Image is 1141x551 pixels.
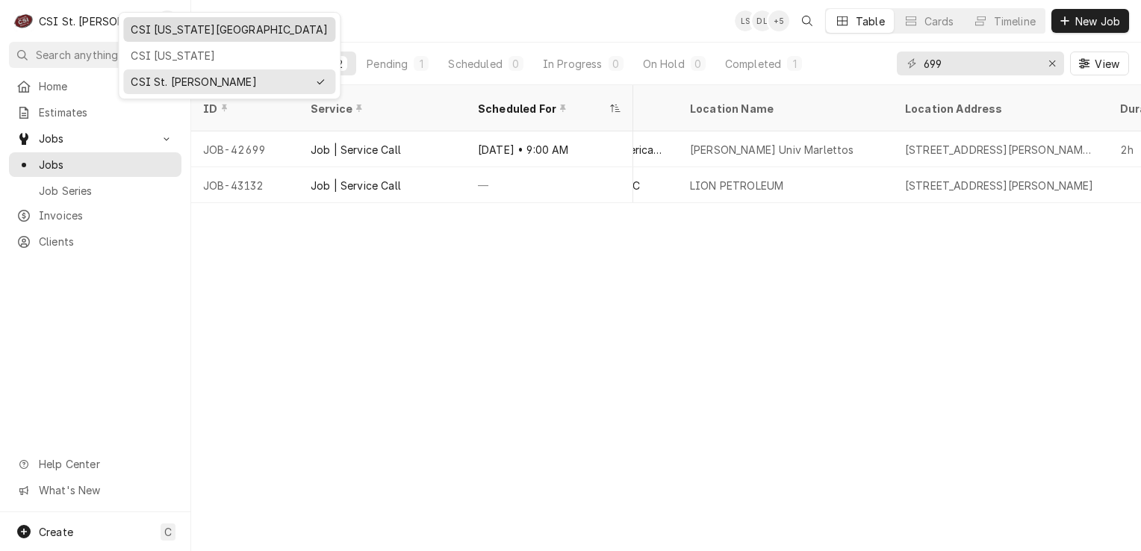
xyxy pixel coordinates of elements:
a: Go to Jobs [9,152,181,177]
div: CSI St. [PERSON_NAME] [131,74,307,90]
div: CSI [US_STATE] [131,48,328,63]
span: Job Series [39,183,174,199]
a: Go to Job Series [9,178,181,203]
span: Jobs [39,157,174,172]
div: CSI [US_STATE][GEOGRAPHIC_DATA] [131,22,328,37]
